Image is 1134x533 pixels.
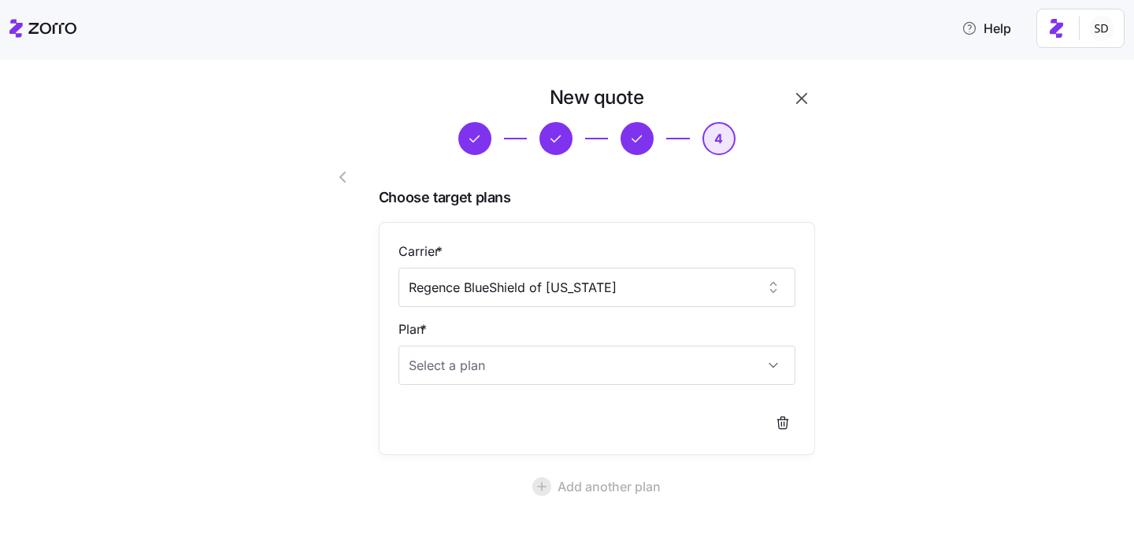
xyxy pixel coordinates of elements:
label: Carrier [398,242,446,261]
label: Plan [398,320,430,339]
h1: New quote [550,85,644,109]
svg: add icon [532,477,551,496]
input: Select a plan [398,346,795,385]
span: Choose target plans [379,187,815,209]
button: Add another plan [379,468,815,505]
span: Add another plan [558,477,661,496]
span: Help [962,19,1011,38]
button: 4 [702,122,736,155]
input: Select a carrier [398,268,795,307]
img: 038087f1531ae87852c32fa7be65e69b [1089,16,1114,41]
button: Help [949,13,1024,44]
